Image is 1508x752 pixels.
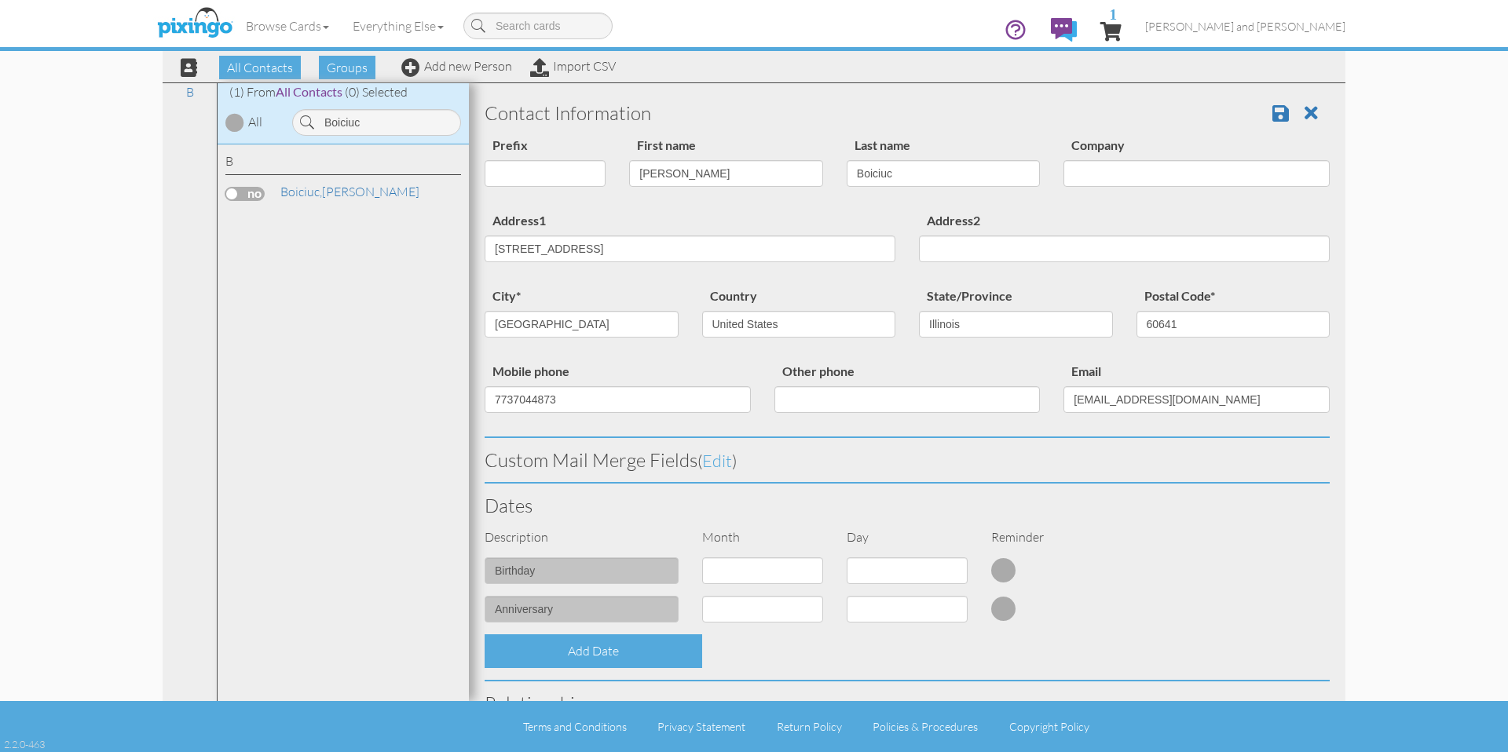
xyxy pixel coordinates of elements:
[178,82,202,101] a: B
[657,720,745,733] a: Privacy Statement
[4,737,45,751] div: 2.2.0-463
[690,528,835,546] div: Month
[485,450,1330,470] h3: Custom Mail Merge Fields
[485,210,554,232] label: Address1
[530,58,616,74] a: Import CSV
[463,13,613,39] input: Search cards
[248,113,262,131] div: All
[1063,361,1109,382] label: Email
[979,528,1124,546] div: Reminder
[234,6,341,46] a: Browse Cards
[774,361,862,382] label: Other phone
[1133,6,1357,46] a: [PERSON_NAME] and [PERSON_NAME]
[697,450,737,471] span: ( )
[702,450,732,471] span: edit
[153,4,236,43] img: pixingo logo
[1051,18,1077,42] img: comments.svg
[280,184,322,199] span: Boiciuc,
[276,84,342,99] span: All Contacts
[319,56,375,79] span: Groups
[485,135,536,156] label: Prefix
[847,135,918,156] label: Last name
[873,720,978,733] a: Policies & Procedures
[1009,720,1089,733] a: Copyright Policy
[1100,6,1122,53] a: 1
[473,528,690,546] div: Description
[485,361,577,382] label: Mobile phone
[485,103,1330,123] h3: Contact Information
[1063,135,1133,156] label: Company
[341,6,456,46] a: Everything Else
[919,286,1020,307] label: State/Province
[485,286,529,307] label: city*
[702,286,765,307] label: Country
[1109,6,1117,21] span: 1
[1145,20,1345,33] span: [PERSON_NAME] and [PERSON_NAME]
[401,58,512,74] a: Add new Person
[629,135,704,156] label: First name
[485,634,702,668] div: Add Date
[485,495,1330,516] h3: Dates
[225,152,461,175] div: B
[523,720,627,733] a: Terms and Conditions
[1136,286,1223,307] label: Postal Code*
[485,693,1330,714] h3: Relationships
[219,56,301,79] span: All Contacts
[345,84,408,100] span: (0) Selected
[218,83,469,101] div: (1) From
[777,720,842,733] a: Return Policy
[279,182,421,201] a: [PERSON_NAME]
[835,528,979,546] div: Day
[919,210,988,232] label: Address2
